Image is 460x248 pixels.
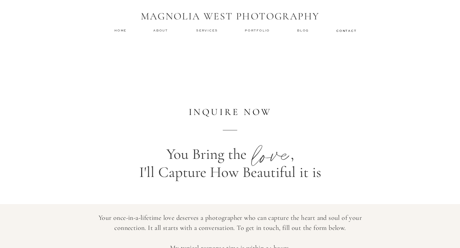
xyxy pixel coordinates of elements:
[153,28,170,33] a: about
[245,28,271,33] a: Portfolio
[114,28,127,33] a: home
[179,107,281,118] h2: inquire now
[297,28,310,33] a: Blog
[250,130,295,173] p: love
[336,28,356,33] a: contact
[136,10,324,23] h1: MAGNOLIA WEST PHOTOGRAPHY
[65,145,395,187] p: You Bring the , I'll Capture How Beautiful it is
[196,28,219,33] a: services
